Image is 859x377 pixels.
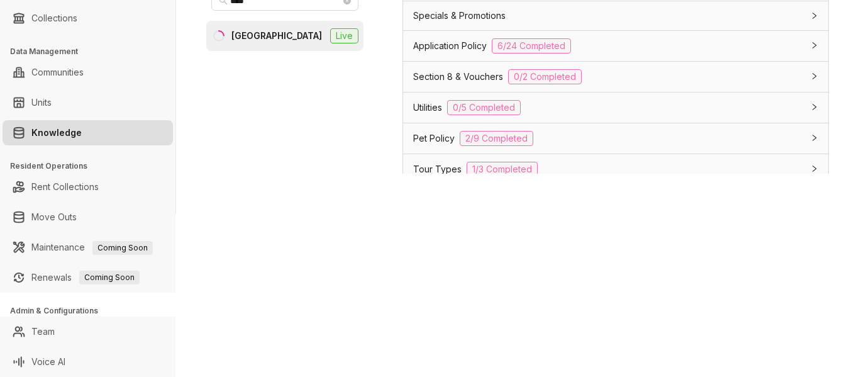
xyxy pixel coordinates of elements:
div: Tour Types1/3 Completed [403,154,828,184]
span: collapsed [811,42,818,49]
div: [GEOGRAPHIC_DATA] [231,29,322,43]
div: Specials & Promotions [403,1,828,30]
span: 6/24 Completed [492,38,571,53]
a: Rent Collections [31,174,99,200]
li: Move Outs [3,205,173,230]
span: Live [330,28,358,43]
a: Voice AI [31,349,65,374]
li: Collections [3,6,173,31]
h3: Resident Operations [10,160,175,172]
a: Units [31,90,52,115]
span: Specials & Promotions [413,9,506,23]
span: collapsed [811,12,818,20]
a: Move Outs [31,205,77,230]
a: RenewalsComing Soon [31,265,140,290]
span: collapsed [811,134,818,142]
h3: Admin & Configurations [10,305,175,317]
li: Voice AI [3,349,173,374]
li: Rent Collections [3,174,173,200]
span: 0/2 Completed [508,69,582,84]
span: Coming Soon [79,271,140,284]
a: Collections [31,6,77,31]
li: Team [3,319,173,344]
span: Section 8 & Vouchers [413,70,503,84]
span: 0/5 Completed [447,100,521,115]
li: Communities [3,60,173,85]
div: Pet Policy2/9 Completed [403,123,828,154]
span: Tour Types [413,162,462,176]
span: collapsed [811,72,818,80]
span: 2/9 Completed [460,131,533,146]
li: Renewals [3,265,173,290]
span: Pet Policy [413,132,455,145]
span: Utilities [413,101,442,115]
span: 1/3 Completed [467,162,538,177]
li: Units [3,90,173,115]
li: Maintenance [3,235,173,260]
a: Knowledge [31,120,82,145]
span: Application Policy [413,39,487,53]
span: Coming Soon [92,241,153,255]
div: Section 8 & Vouchers0/2 Completed [403,62,828,92]
div: Utilities0/5 Completed [403,93,828,123]
div: Application Policy6/24 Completed [403,31,828,61]
a: Team [31,319,55,344]
a: Communities [31,60,84,85]
li: Knowledge [3,120,173,145]
h3: Data Management [10,46,175,57]
span: collapsed [811,165,818,172]
span: collapsed [811,103,818,111]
